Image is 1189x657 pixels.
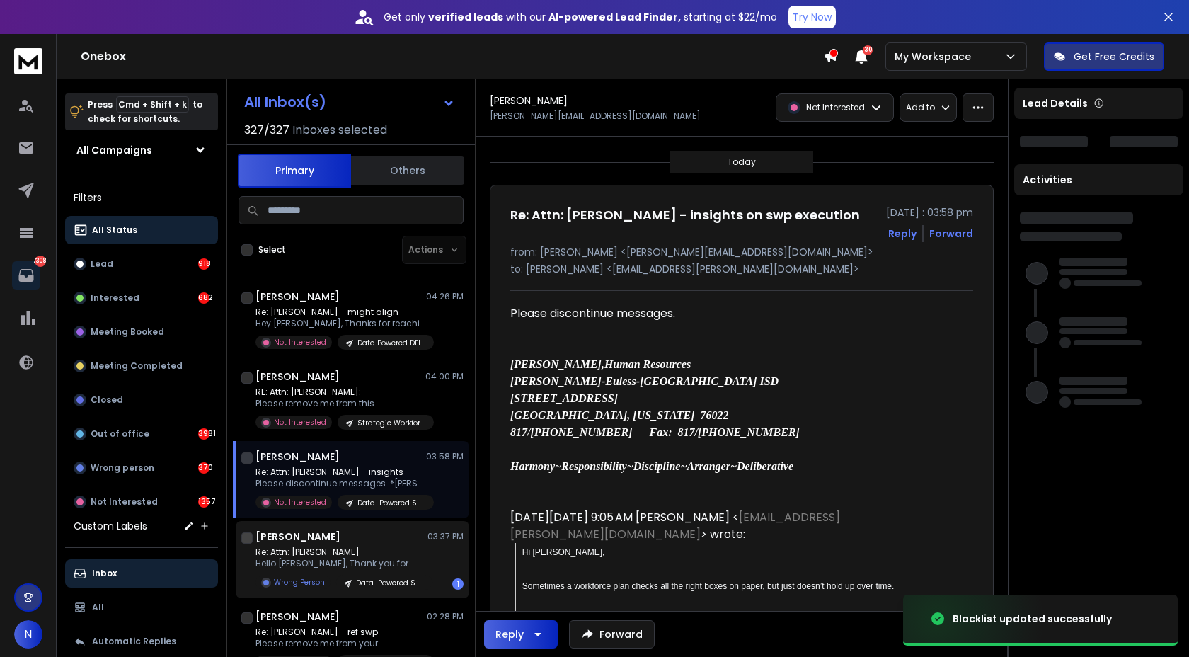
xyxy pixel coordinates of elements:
p: Lead [91,258,113,270]
button: Inbox [65,559,218,588]
button: Out of office3981 [65,420,218,448]
p: to: [PERSON_NAME] <[EMAIL_ADDRESS][PERSON_NAME][DOMAIN_NAME]> [510,262,973,276]
p: RE: Attn: [PERSON_NAME]: [255,387,425,398]
p: Wrong person [91,462,154,474]
p: Try Now [793,10,832,24]
span: 327 / 327 [244,122,289,139]
div: 682 [198,292,209,304]
div: 1 [452,578,464,590]
p: My Workspace [895,50,977,64]
div: 1357 [198,496,209,508]
p: Get only with our starting at $22/mo [384,10,777,24]
a: [EMAIL_ADDRESS][PERSON_NAME][DOMAIN_NAME] [510,509,840,542]
h1: [PERSON_NAME] [255,370,340,384]
h1: Re: Attn: [PERSON_NAME] - insights on swp execution [510,205,860,225]
h1: [PERSON_NAME] [255,290,340,304]
h1: Onebox [81,48,823,65]
p: All [92,602,104,613]
button: Lead918 [65,250,218,278]
p: All Status [92,224,137,236]
span: Hi [PERSON_NAME], [522,547,605,557]
div: Reply [495,627,524,641]
h1: All Campaigns [76,143,152,157]
div: [DATE][DATE] 9:05 AM [PERSON_NAME] < > wrote: [510,509,924,543]
p: from: [PERSON_NAME] <[PERSON_NAME][EMAIL_ADDRESS][DOMAIN_NAME]> [510,245,973,259]
button: Wrong person370 [65,454,218,482]
p: Press to check for shortcuts. [88,98,202,126]
h1: [PERSON_NAME] [255,530,340,544]
p: Closed [91,394,123,406]
p: Strategic Workforce Planning - Learnova [357,418,425,428]
p: Meeting Booked [91,326,164,338]
div: Forward [929,227,973,241]
p: Lead Details [1023,96,1088,110]
p: Today [728,156,756,168]
p: Data-Powered SWP (Learnova - Dedicated Server) [357,498,425,508]
h1: All Inbox(s) [244,95,326,109]
p: 04:26 PM [426,291,464,302]
div: Activities [1014,164,1183,195]
b: 817/[PHONE_NUMBER] Fax: 817/[PHONE_NUMBER] [510,426,800,438]
div: Blacklist updated successfully [953,612,1112,626]
p: Interested [91,292,139,304]
strong: AI-powered Lead Finder, [548,10,681,24]
img: logo [14,48,42,74]
p: Automatic Replies [92,636,176,647]
span: Sometimes a workforce plan checks all the right boxes on paper, but just doesn’t hold up over time. [522,581,895,591]
button: All [65,593,218,622]
div: Please discontinue messages. [510,305,924,322]
p: Data-Powered SWP (Learnova - Dedicated Server) [356,578,424,588]
p: 03:37 PM [427,531,464,542]
a: 7308 [12,261,40,290]
div: 918 [198,258,209,270]
p: Out of office [91,428,149,440]
b: [PERSON_NAME]-Euless-[GEOGRAPHIC_DATA] ISD [510,375,779,387]
p: [DATE] : 03:58 pm [886,205,973,219]
p: Please discontinue messages. *[PERSON_NAME], [255,478,425,489]
p: Inbox [92,568,117,579]
b: [STREET_ADDRESS] [510,392,618,404]
button: Interested682 [65,284,218,312]
p: Hello [PERSON_NAME], Thank you for [255,558,425,569]
p: [PERSON_NAME][EMAIL_ADDRESS][DOMAIN_NAME] [490,110,701,122]
h3: Filters [65,188,218,207]
button: Closed [65,386,218,414]
p: Re: [PERSON_NAME] - ref swp [255,627,425,638]
h3: Custom Labels [74,519,147,533]
b: Human Resources [604,358,691,370]
button: N [14,620,42,649]
span: 30 [863,45,873,55]
button: Others [351,155,464,186]
strong: verified leads [428,10,503,24]
div: 370 [198,462,209,474]
button: Reply [484,620,558,649]
div: 3981 [198,428,209,440]
span: Cmd + Shift + k [116,96,189,113]
p: Re: [PERSON_NAME] - might align [255,307,425,318]
button: Forward [569,620,655,649]
button: Try Now [788,6,836,28]
p: Not Interested [274,417,326,428]
p: Re: Attn: [PERSON_NAME] [255,547,425,558]
p: Not Interested [806,102,865,113]
h1: [PERSON_NAME] [255,450,340,464]
p: Not Interested [91,496,158,508]
b: Harmony~Responsibility~Discipline~Arranger~Deliberative [510,460,793,472]
button: Not Interested1357 [65,488,218,516]
p: 04:00 PM [425,371,464,382]
h3: Inboxes selected [292,122,387,139]
b: [PERSON_NAME], [510,339,924,370]
p: Re: Attn: [PERSON_NAME] - insights [255,467,425,478]
button: Primary [238,154,351,188]
p: Please remove me from your [255,638,425,649]
button: All Campaigns [65,136,218,164]
p: Not Interested [274,337,326,348]
button: Get Free Credits [1044,42,1164,71]
label: Select [258,244,286,256]
button: All Status [65,216,218,244]
p: Get Free Credits [1074,50,1154,64]
button: Automatic Replies [65,627,218,656]
button: Reply [888,227,917,241]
